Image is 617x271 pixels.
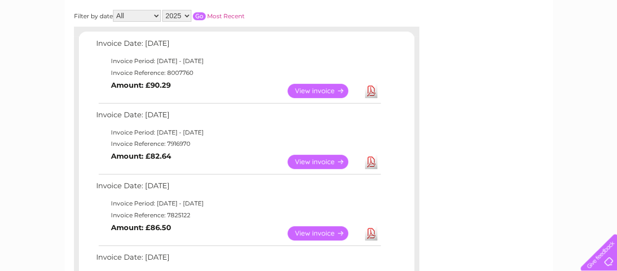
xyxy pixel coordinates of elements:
[365,155,377,169] a: Download
[288,84,360,98] a: View
[207,12,245,20] a: Most Recent
[468,42,490,49] a: Energy
[288,226,360,240] a: View
[531,42,545,49] a: Blog
[111,223,171,232] b: Amount: £86.50
[111,81,171,90] b: Amount: £90.29
[94,209,382,221] td: Invoice Reference: 7825122
[76,5,542,48] div: Clear Business is a trading name of Verastar Limited (registered in [GEOGRAPHIC_DATA] No. 3667643...
[94,37,382,55] td: Invoice Date: [DATE]
[94,251,382,269] td: Invoice Date: [DATE]
[584,42,608,49] a: Log out
[94,55,382,67] td: Invoice Period: [DATE] - [DATE]
[496,42,525,49] a: Telecoms
[443,42,462,49] a: Water
[94,138,382,150] td: Invoice Reference: 7916970
[365,226,377,240] a: Download
[94,108,382,127] td: Invoice Date: [DATE]
[94,198,382,209] td: Invoice Period: [DATE] - [DATE]
[94,67,382,79] td: Invoice Reference: 8007760
[551,42,576,49] a: Contact
[74,10,333,22] div: Filter by date
[94,179,382,198] td: Invoice Date: [DATE]
[365,84,377,98] a: Download
[22,26,72,56] img: logo.png
[111,152,171,161] b: Amount: £82.64
[431,5,499,17] a: 0333 014 3131
[288,155,360,169] a: View
[94,127,382,138] td: Invoice Period: [DATE] - [DATE]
